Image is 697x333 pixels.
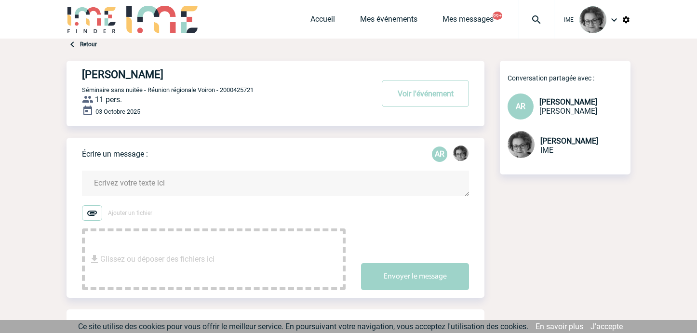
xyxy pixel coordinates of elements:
p: Conversation partagée avec : [508,74,630,82]
a: Mes événements [360,14,417,28]
a: Accueil [310,14,335,28]
button: 99+ [493,12,502,20]
span: [PERSON_NAME] [539,107,597,116]
span: Séminaire sans nuitée - Réunion régionale Voiron - 2000425721 [82,86,254,93]
div: Anne-Françoise BONHOMME [453,146,469,163]
a: Retour [80,41,97,48]
a: Mes messages [442,14,494,28]
span: [PERSON_NAME] [539,97,597,107]
a: En savoir plus [536,322,583,331]
img: file_download.svg [89,253,100,265]
button: Envoyer le message [361,263,469,290]
p: AR [432,147,447,162]
img: IME-Finder [67,6,117,33]
div: Adrien RUIZ [432,147,447,162]
span: Glissez ou déposer des fichiers ici [100,235,214,283]
span: 03 Octobre 2025 [95,108,140,115]
button: Voir l'événement [382,80,469,107]
img: 101028-0.jpg [508,131,535,158]
p: Écrire un message : [82,149,148,159]
span: Ce site utilise des cookies pour vous offrir le meilleur service. En poursuivant votre navigation... [78,322,528,331]
h4: [PERSON_NAME] [82,68,345,80]
a: J'accepte [590,322,623,331]
span: Ajouter un fichier [108,210,152,216]
span: IME [540,146,553,155]
span: AR [516,102,525,111]
span: 11 pers. [95,95,122,104]
span: IME [564,16,574,23]
img: 101028-0.jpg [453,146,469,161]
img: 101028-0.jpg [579,6,606,33]
span: [PERSON_NAME] [540,136,598,146]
